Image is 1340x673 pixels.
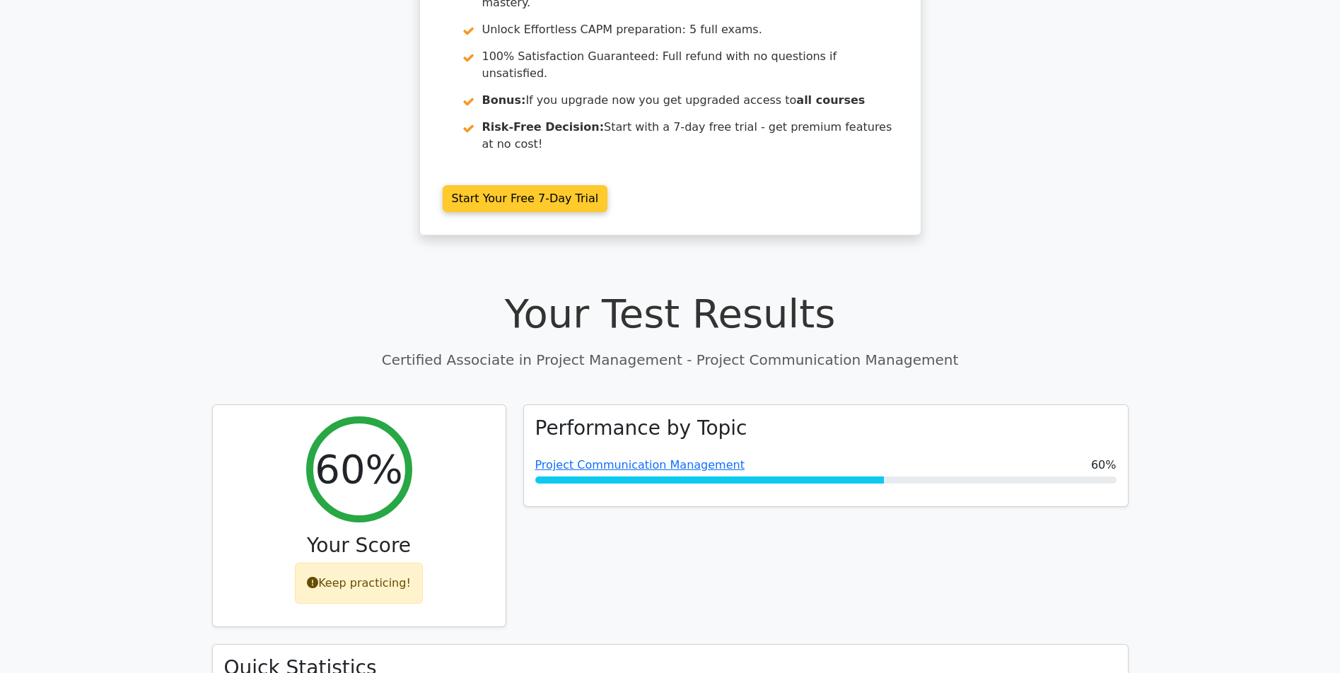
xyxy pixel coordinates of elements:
span: 60% [1091,457,1117,474]
a: Project Communication Management [535,458,745,472]
h1: Your Test Results [212,290,1129,337]
p: Certified Associate in Project Management - Project Communication Management [212,349,1129,370]
h3: Your Score [224,534,494,558]
h3: Performance by Topic [535,416,747,440]
h2: 60% [315,445,402,493]
a: Start Your Free 7-Day Trial [443,185,608,212]
div: Keep practicing! [295,563,423,604]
